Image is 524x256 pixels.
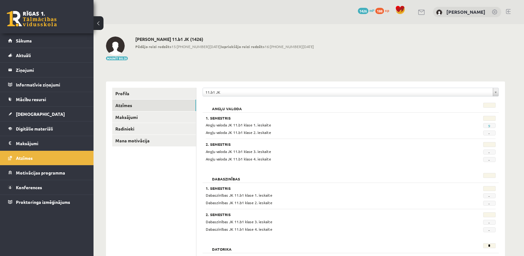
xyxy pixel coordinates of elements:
[446,9,485,15] a: [PERSON_NAME]
[206,142,446,146] h3: 2. Semestris
[16,63,86,77] legend: Ziņojumi
[358,8,368,14] span: 1426
[221,44,265,49] b: Iepriekšējo reizi redzēts
[206,156,271,161] span: Angļu valoda JK 11.b1 klase 4. ieskaite
[206,243,238,249] h2: Datorika
[206,227,272,232] span: Dabaszinības JK 11.b1 klase 4. ieskaite
[112,88,196,99] a: Profils
[16,136,86,150] legend: Maksājumi
[436,9,442,16] img: Viktorija Ivanova
[8,33,86,48] a: Sākums
[135,44,314,49] span: 15:[PHONE_NUMBER][DATE] 16:[PHONE_NUMBER][DATE]
[206,193,272,198] span: Dabaszinības JK 11.b1 klase 1. ieskaite
[112,135,196,146] a: Mana motivācija
[16,185,42,190] span: Konferences
[16,77,86,92] legend: Informatīvie ziņojumi
[8,77,86,92] a: Informatīvie ziņojumi
[8,63,86,77] a: Ziņojumi
[483,201,496,206] span: -
[16,96,46,102] span: Mācību resursi
[106,37,125,55] img: Viktorija Ivanova
[16,52,31,58] span: Aktuāli
[8,136,86,150] a: Maksājumi
[483,220,496,225] span: -
[206,103,248,109] h2: Angļu valoda
[8,165,86,180] a: Motivācijas programma
[483,193,496,198] span: -
[8,92,86,106] a: Mācību resursi
[8,107,86,121] a: [DEMOGRAPHIC_DATA]
[112,123,196,135] a: Radinieki
[206,122,271,127] span: Angļu valoda JK 11.b1 klase 1. ieskaite
[375,8,392,13] a: 188 xp
[369,8,374,13] span: mP
[203,88,498,96] a: 11.b1 JK
[206,200,272,205] span: Dabaszinības JK 11.b1 klase 2. ieskaite
[206,212,446,217] h3: 2. Semestris
[16,111,65,117] span: [DEMOGRAPHIC_DATA]
[483,157,496,162] span: -
[488,123,490,128] a: 9
[206,149,271,154] span: Angļu valoda JK 11.b1 klase 3. ieskaite
[205,88,490,96] span: 11.b1 JK
[358,8,374,13] a: 1426 mP
[385,8,389,13] span: xp
[7,11,57,27] a: Rīgas 1. Tālmācības vidusskola
[8,48,86,62] a: Aktuāli
[206,130,271,135] span: Angļu valoda JK 11.b1 klase 2. ieskaite
[135,37,314,42] h2: [PERSON_NAME] 11.b1 JK (1426)
[106,57,128,60] button: Mainīt bildi
[483,130,496,135] span: -
[206,116,446,120] h3: 1. Semestris
[16,155,33,161] span: Atzīmes
[16,170,65,175] span: Motivācijas programma
[483,227,496,232] span: -
[483,150,496,155] span: -
[206,173,246,179] h2: Dabaszinības
[16,199,70,205] span: Proktoringa izmēģinājums
[112,100,196,111] a: Atzīmes
[16,126,53,131] span: Digitālie materiāli
[112,111,196,123] a: Maksājumi
[8,151,86,165] a: Atzīmes
[8,180,86,194] a: Konferences
[206,186,446,190] h3: 1. Semestris
[16,38,32,43] span: Sākums
[8,121,86,136] a: Digitālie materiāli
[375,8,384,14] span: 188
[8,195,86,209] a: Proktoringa izmēģinājums
[135,44,171,49] b: Pēdējo reizi redzēts
[206,219,272,224] span: Dabaszinības JK 11.b1 klase 3. ieskaite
